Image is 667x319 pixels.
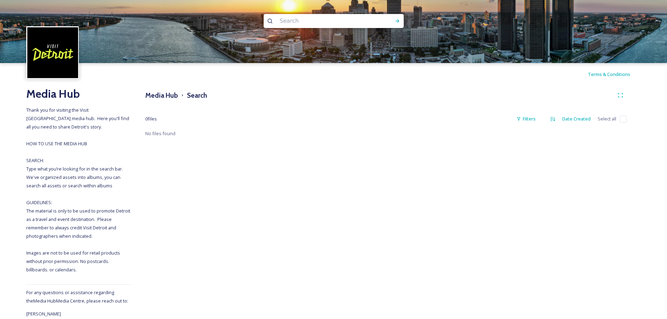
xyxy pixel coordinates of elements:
span: 0 file s [145,116,157,122]
span: Terms & Conditions [588,71,630,77]
h3: Media Hub [145,90,178,100]
h2: Media Hub [26,85,131,102]
a: Terms & Conditions [588,70,641,78]
span: No files found [145,130,175,137]
div: Filters [513,112,539,126]
input: Search [276,13,372,29]
img: VISIT%20DETROIT%20LOGO%20-%20BLACK%20BACKGROUND.png [27,27,78,78]
span: Select all [598,116,616,122]
span: For any questions or assistance regarding the Media Hub Media Centre, please reach out to: [26,289,128,304]
h3: Search [187,90,207,100]
div: Date Created [559,112,594,126]
span: Thank you for visiting the Visit [GEOGRAPHIC_DATA] media hub. Here you'll find all you need to sh... [26,107,131,273]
